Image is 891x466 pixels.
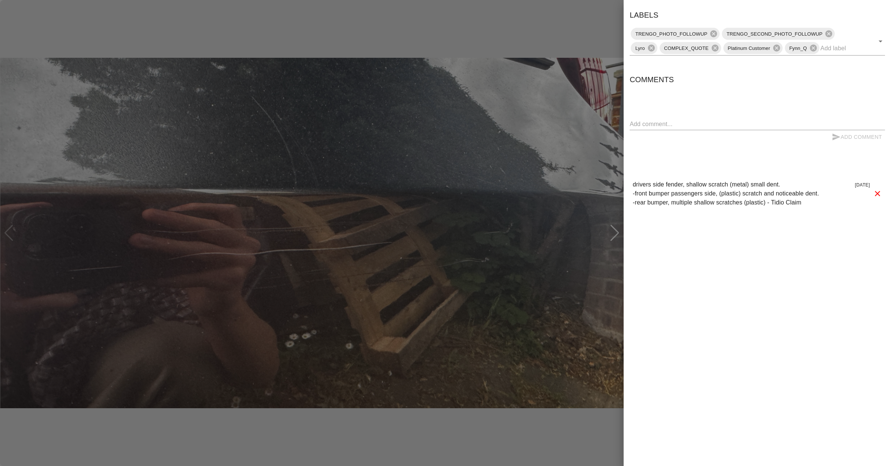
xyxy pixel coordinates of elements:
[631,42,657,54] div: Lyro
[723,44,775,53] span: Platinum Customer
[631,30,712,38] span: TRENGO_PHOTO_FOLLOWUP
[722,28,835,40] div: TRENGO_SECOND_PHOTO_FOLLOWUP
[723,42,783,54] div: Platinum Customer
[820,42,864,54] input: Add label
[855,182,870,188] span: [DATE]
[631,44,649,53] span: Lyro
[785,44,811,53] span: Fynn_Q
[785,42,819,54] div: Fynn_Q
[660,44,713,53] span: COMPLEX_QUOTE
[630,74,885,86] h6: Comments
[630,9,658,21] h6: Labels
[875,36,886,47] button: Open
[633,180,819,207] p: drivers side fender, shallow scratch (metal) small dent. -front bumper passengers side, (plastic)...
[722,30,827,38] span: TRENGO_SECOND_PHOTO_FOLLOWUP
[631,28,720,40] div: TRENGO_PHOTO_FOLLOWUP
[660,42,721,54] div: COMPLEX_QUOTE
